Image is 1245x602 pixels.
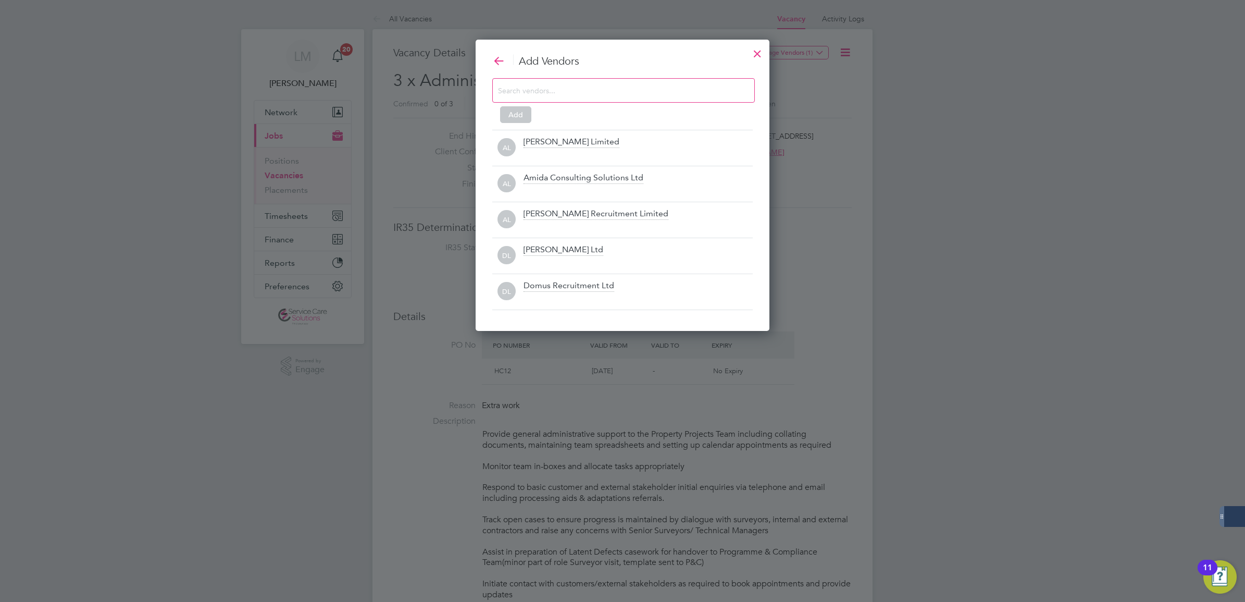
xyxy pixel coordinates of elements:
[492,54,753,68] h3: Add Vendors
[497,139,516,157] span: AL
[524,244,603,256] div: [PERSON_NAME] Ltd
[524,173,643,184] div: Amida Consulting Solutions Ltd
[497,247,516,265] span: DL
[497,211,516,229] span: AL
[524,280,614,292] div: Domus Recruitment Ltd
[524,208,668,220] div: [PERSON_NAME] Recruitment Limited
[1203,568,1212,581] div: 11
[524,137,619,148] div: [PERSON_NAME] Limited
[497,282,516,301] span: DL
[500,106,531,123] button: Add
[498,83,732,97] input: Search vendors...
[1203,560,1237,594] button: Open Resource Center, 11 new notifications
[497,175,516,193] span: AL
